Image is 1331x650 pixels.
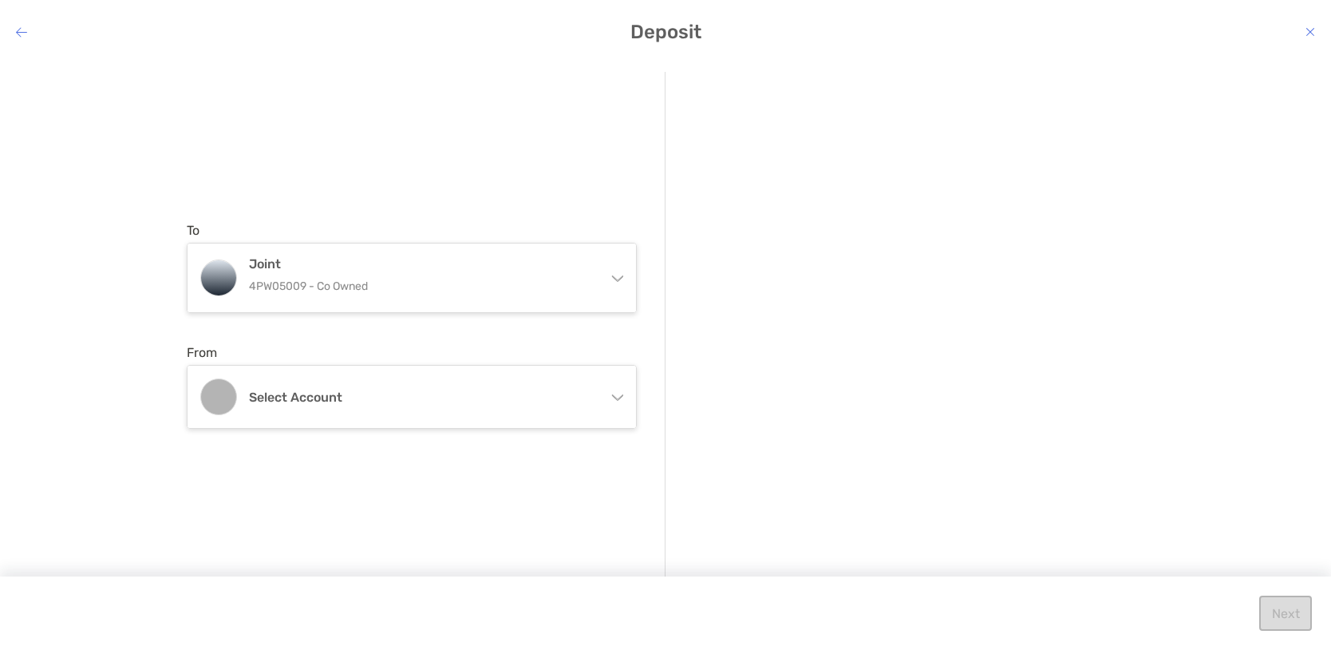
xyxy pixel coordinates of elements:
label: To [187,223,199,238]
img: Joint [201,260,236,295]
h4: Select account [249,390,594,405]
label: From [187,345,217,360]
h4: Joint [249,256,594,271]
p: 4PW05009 - Co Owned [249,276,594,296]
